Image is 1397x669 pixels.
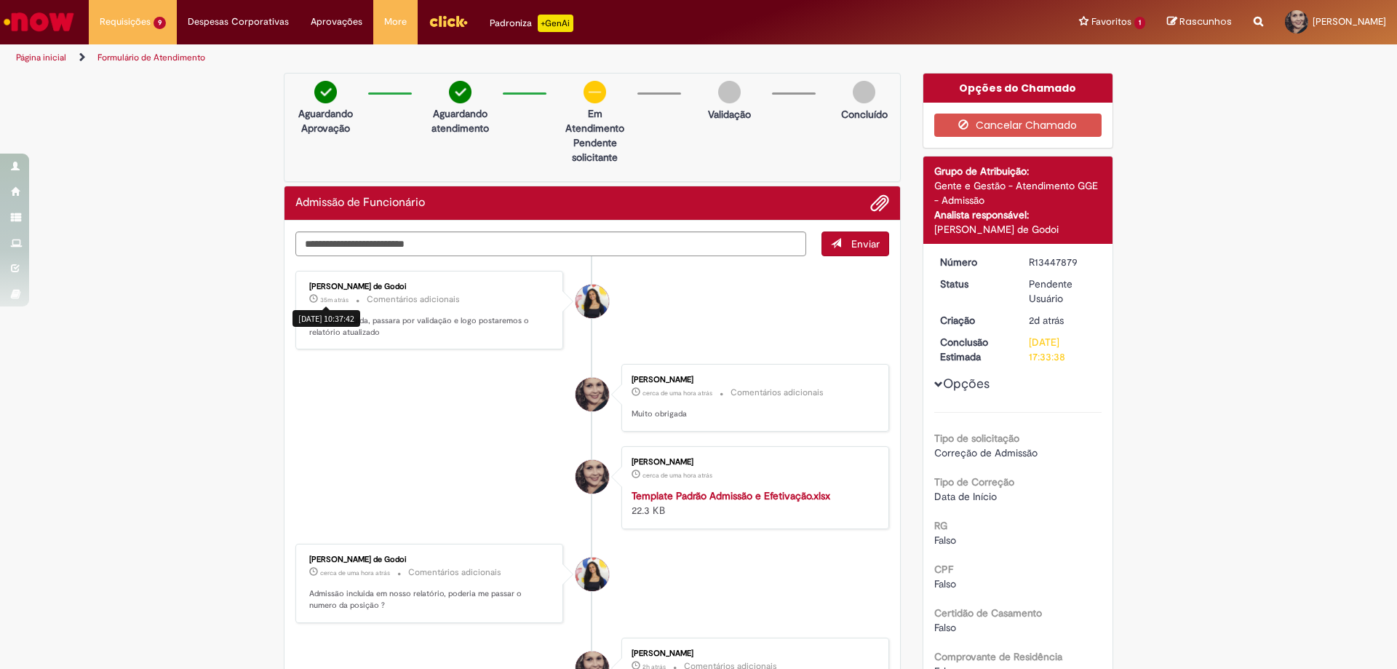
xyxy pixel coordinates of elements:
[929,335,1019,364] dt: Conclusão Estimada
[311,15,362,29] span: Aprovações
[841,107,888,122] p: Concluído
[642,389,712,397] span: cerca de uma hora atrás
[384,15,407,29] span: More
[632,376,874,384] div: [PERSON_NAME]
[320,569,390,577] time: 28/08/2025 09:59:06
[320,296,349,304] span: 35m atrás
[295,197,425,210] h2: Admissão de Funcionário Histórico de tíquete
[708,107,751,122] p: Validação
[576,558,609,591] div: Ana Santos de Godoi
[934,114,1102,137] button: Cancelar Chamado
[642,471,712,480] span: cerca de uma hora atrás
[576,460,609,494] div: Renata Luciane De Souza Faria Conrado
[560,135,630,165] p: Pendente solicitante
[16,52,66,63] a: Página inicial
[853,81,875,103] img: img-circle-grey.png
[934,577,956,590] span: Falso
[1029,313,1096,328] div: 26/08/2025 11:37:28
[934,621,956,634] span: Falso
[584,81,606,103] img: circle-minus.png
[934,490,997,503] span: Data de Início
[560,106,630,135] p: Em Atendimento
[934,164,1102,178] div: Grupo de Atribuição:
[1134,17,1145,29] span: 1
[320,569,390,577] span: cerca de uma hora atrás
[490,15,573,32] div: Padroniza
[1029,277,1096,306] div: Pendente Usuário
[576,378,609,411] div: Renata Luciane De Souza Faria Conrado
[576,285,609,318] div: Ana Santos de Godoi
[309,588,552,611] p: Admissão incluida em nosso relatório, poderia me passar o numero da posição ?
[934,519,947,532] b: RG
[934,432,1019,445] b: Tipo de solicitação
[309,282,552,291] div: [PERSON_NAME] de Godoi
[314,81,337,103] img: check-circle-green.png
[1091,15,1131,29] span: Favoritos
[731,387,824,399] small: Comentários adicionais
[367,293,460,306] small: Comentários adicionais
[295,231,806,256] textarea: Digite sua mensagem aqui...
[292,310,360,327] div: [DATE] 10:37:42
[929,255,1019,269] dt: Número
[632,458,874,467] div: [PERSON_NAME]
[632,488,874,518] div: 22.3 KB
[1179,15,1232,28] span: Rascunhos
[934,178,1102,207] div: Gente e Gestão - Atendimento GGE - Admissão
[632,649,874,658] div: [PERSON_NAME]
[425,106,495,135] p: Aguardando atendimento
[154,17,166,29] span: 9
[309,555,552,564] div: [PERSON_NAME] de Godoi
[97,52,205,63] a: Formulário de Atendimento
[934,534,956,547] span: Falso
[429,10,468,32] img: click_logo_yellow_360x200.png
[934,475,1014,488] b: Tipo de Correção
[929,313,1019,328] dt: Criação
[538,15,573,32] p: +GenAi
[934,207,1102,222] div: Analista responsável:
[870,194,889,213] button: Adicionar anexos
[632,489,830,502] a: Template Padrão Admissão e Efetivação.xlsx
[11,44,920,71] ul: Trilhas de página
[934,606,1042,619] b: Certidão de Casamento
[929,277,1019,291] dt: Status
[1,7,76,36] img: ServiceNow
[309,315,552,338] p: Posição incluida, passara por validação e logo postaremos o relatório atualizado
[642,389,712,397] time: 28/08/2025 10:07:58
[934,446,1038,459] span: Correção de Admissão
[923,74,1113,103] div: Opções do Chamado
[1029,314,1064,327] span: 2d atrás
[188,15,289,29] span: Despesas Corporativas
[718,81,741,103] img: img-circle-grey.png
[851,237,880,250] span: Enviar
[632,408,874,420] p: Muito obrigada
[1313,15,1386,28] span: [PERSON_NAME]
[1029,314,1064,327] time: 26/08/2025 11:37:28
[934,650,1062,663] b: Comprovante de Residência
[642,471,712,480] time: 28/08/2025 10:07:50
[408,566,501,579] small: Comentários adicionais
[100,15,151,29] span: Requisições
[821,231,889,256] button: Enviar
[290,106,361,135] p: Aguardando Aprovação
[934,563,953,576] b: CPF
[1167,15,1232,29] a: Rascunhos
[934,222,1102,237] div: [PERSON_NAME] de Godoi
[1029,335,1096,364] div: [DATE] 17:33:38
[1029,255,1096,269] div: R13447879
[449,81,471,103] img: check-circle-green.png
